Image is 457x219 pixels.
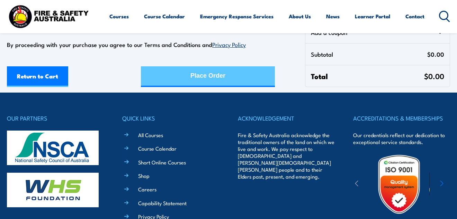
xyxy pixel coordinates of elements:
a: Contact [405,8,424,25]
a: Short Online Courses [138,159,186,166]
p: Fire & Safety Australia acknowledge the traditional owners of the land on which we live and work.... [238,132,335,180]
a: All Courses [138,131,163,139]
img: nsca-logo-footer [7,131,99,165]
a: Shop [138,172,150,179]
a: Privacy Policy [212,40,246,48]
a: Capability Statement [138,199,187,207]
a: Courses [109,8,129,25]
a: Careers [138,185,156,193]
h4: ACCREDITATIONS & MEMBERSHIPS [353,113,450,123]
span: By proceeding with your purchase you agree to our Terms and Conditions and [7,40,246,49]
img: Untitled design (19) [369,154,429,215]
a: Course Calendar [138,145,177,152]
span: Total [311,71,424,81]
span: $0.00 [427,49,444,59]
button: Place Order [141,66,275,87]
a: Emergency Response Services [200,8,274,25]
span: Subtotal [311,49,427,59]
span: $0.00 [424,70,444,81]
a: Return to Cart [7,66,68,87]
p: Our credentials reflect our dedication to exceptional service standards. [353,132,450,145]
h4: QUICK LINKS [122,113,219,123]
a: Learner Portal [355,8,390,25]
h4: OUR PARTNERS [7,113,104,123]
div: Place Order [190,67,225,85]
img: whs-logo-footer [7,173,99,207]
h4: ACKNOWLEDGEMENT [238,113,335,123]
a: Course Calendar [144,8,185,25]
a: News [326,8,340,25]
a: About Us [289,8,311,25]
